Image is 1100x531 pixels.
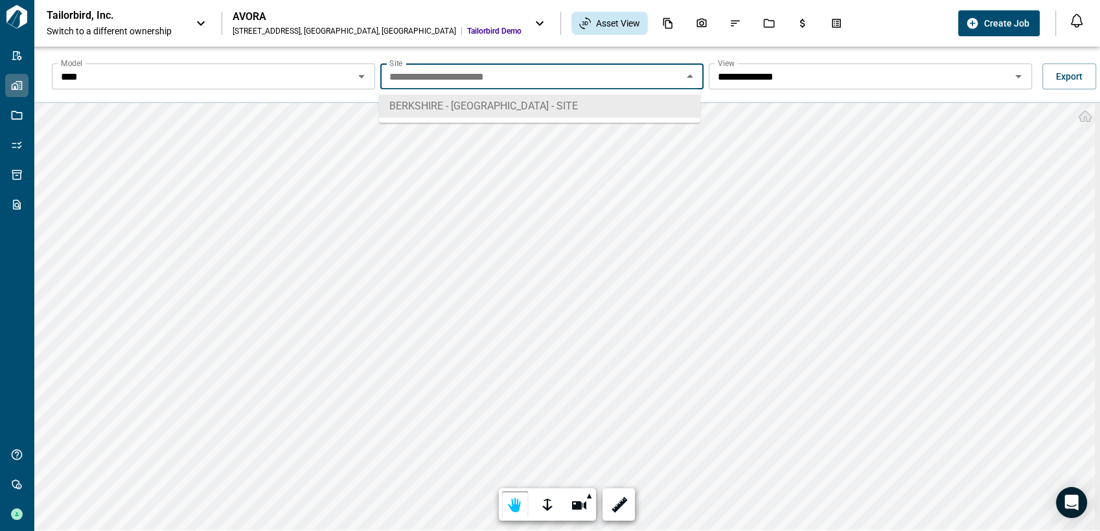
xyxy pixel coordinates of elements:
[467,26,521,36] span: Tailorbird Demo
[789,12,816,34] div: Budgets
[1042,63,1096,89] button: Export
[233,26,456,36] div: [STREET_ADDRESS] , [GEOGRAPHIC_DATA] , [GEOGRAPHIC_DATA]
[688,12,715,34] div: Photos
[379,95,700,118] li: BERKSHIRE - [GEOGRAPHIC_DATA] - SITE
[61,58,82,69] label: Model
[389,58,402,69] label: Site
[958,10,1040,36] button: Create Job
[823,12,850,34] div: Takeoff Center
[722,12,749,34] div: Issues & Info
[233,10,521,23] div: AVORA
[47,9,163,22] p: Tailorbird, Inc.
[654,12,682,34] div: Documents
[571,12,648,35] div: Asset View
[681,67,699,85] button: Close
[47,25,183,38] span: Switch to a different ownership
[1009,67,1027,85] button: Open
[718,58,735,69] label: View
[596,17,640,30] span: Asset View
[1066,10,1087,31] button: Open notification feed
[1056,487,1087,518] div: Open Intercom Messenger
[755,12,783,34] div: Jobs
[352,67,371,85] button: Open
[984,17,1029,30] span: Create Job
[1056,70,1083,83] span: Export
